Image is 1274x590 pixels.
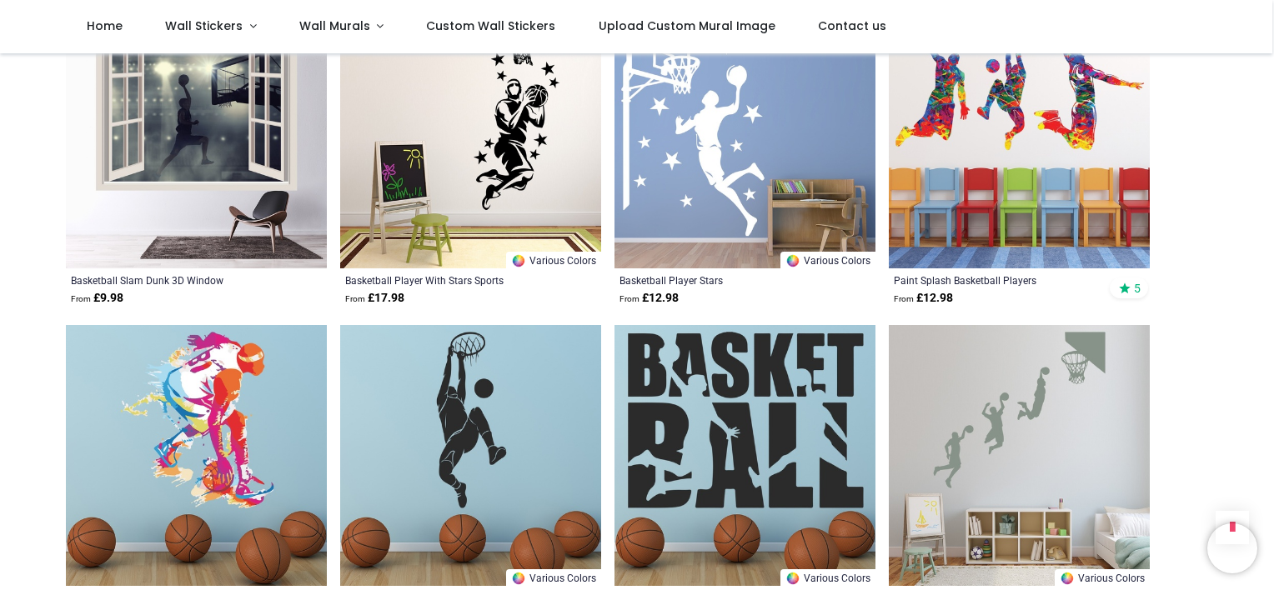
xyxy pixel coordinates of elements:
[889,7,1150,268] img: Paint Splash Basketball Players Wall Sticker
[889,325,1150,586] img: Basketball Players Slam Dunk Wall Sticker
[785,253,800,268] img: Color Wheel
[66,325,327,586] img: Colourful Basketball Player Sports Wall Sticker
[599,17,775,34] span: Upload Custom Mural Image
[780,252,875,268] a: Various Colors
[71,294,91,303] span: From
[345,294,365,303] span: From
[1055,569,1150,586] a: Various Colors
[340,7,601,268] img: Basketball Player With Stars Sports Wall Sticker
[340,325,601,586] img: Basketball Net Slam Dunk Wall Sticker
[619,290,679,307] strong: £ 12.98
[818,17,886,34] span: Contact us
[299,17,370,34] span: Wall Murals
[71,273,272,287] a: Basketball Slam Dunk 3D Window
[1060,571,1075,586] img: Color Wheel
[71,290,123,307] strong: £ 9.98
[345,273,546,287] a: Basketball Player With Stars Sports
[1134,281,1141,296] span: 5
[66,7,327,268] img: Basketball Slam Dunk 3D Window Wall Sticker
[511,253,526,268] img: Color Wheel
[506,252,601,268] a: Various Colors
[894,273,1095,287] a: Paint Splash Basketball Players
[87,17,123,34] span: Home
[894,290,953,307] strong: £ 12.98
[1207,523,1257,573] iframe: Brevo live chat
[894,294,914,303] span: From
[619,273,820,287] a: Basketball Player Stars
[619,294,640,303] span: From
[780,569,875,586] a: Various Colors
[614,7,875,268] img: Basketball Player Stars Wall Sticker
[785,571,800,586] img: Color Wheel
[426,17,555,34] span: Custom Wall Stickers
[614,325,875,586] img: Basketball Sports Quote Wall Sticker - Mod8
[165,17,243,34] span: Wall Stickers
[511,571,526,586] img: Color Wheel
[506,569,601,586] a: Various Colors
[345,290,404,307] strong: £ 17.98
